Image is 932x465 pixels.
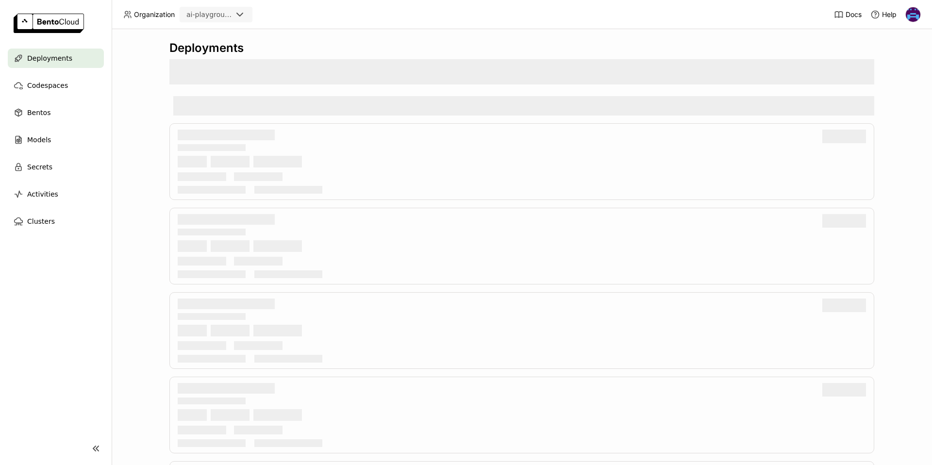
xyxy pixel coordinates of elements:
span: Activities [27,188,58,200]
span: Organization [134,10,175,19]
span: Help [882,10,897,19]
div: Deployments [169,41,874,55]
input: Selected ai-playground-workspace. [233,10,234,20]
img: logo [14,14,84,33]
a: Models [8,130,104,149]
a: Codespaces [8,76,104,95]
a: Docs [834,10,862,19]
img: Andre Williams [906,7,920,22]
div: Help [870,10,897,19]
a: Deployments [8,49,104,68]
span: Codespaces [27,80,68,91]
span: Clusters [27,216,55,227]
span: Secrets [27,161,52,173]
a: Activities [8,184,104,204]
a: Secrets [8,157,104,177]
a: Clusters [8,212,104,231]
span: Docs [846,10,862,19]
div: ai-playground-workspace [186,10,232,19]
span: Deployments [27,52,72,64]
span: Models [27,134,51,146]
a: Bentos [8,103,104,122]
span: Bentos [27,107,50,118]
